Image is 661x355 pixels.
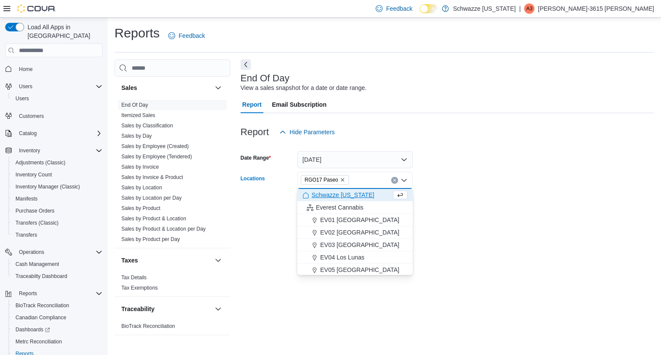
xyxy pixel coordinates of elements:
div: Adrianna-3615 Lerma [524,3,534,14]
a: Traceabilty Dashboard [12,271,71,281]
a: Canadian Compliance [12,312,70,323]
a: Sales by Product per Day [121,236,180,242]
a: Dashboards [12,324,53,335]
span: Cash Management [12,259,102,269]
span: Catalog [15,128,102,139]
span: Reports [15,288,102,299]
span: Canadian Compliance [15,314,66,321]
span: Hide Parameters [290,128,335,136]
button: EV05 [GEOGRAPHIC_DATA] [297,264,413,276]
span: Purchase Orders [12,206,102,216]
a: Transfers (Classic) [12,218,62,228]
div: Taxes [114,272,230,296]
a: Customers [15,111,47,121]
span: RGO17 Paseo [301,175,349,185]
button: Sales [121,83,211,92]
a: Transfers [12,230,40,240]
a: BioTrack Reconciliation [12,300,73,311]
button: Traceability [213,304,223,314]
button: Reports [15,288,40,299]
span: Feedback [179,31,205,40]
span: Transfers [15,232,37,238]
button: Everest Cannabis [297,201,413,214]
button: EV02 [GEOGRAPHIC_DATA] [297,226,413,239]
button: Clear input [391,177,398,184]
span: Customers [15,111,102,121]
span: Inventory Count [12,170,102,180]
div: Traceability [114,321,230,335]
span: RGO17 Paseo [305,176,338,184]
span: Dashboards [12,324,102,335]
button: EV03 [GEOGRAPHIC_DATA] [297,239,413,251]
span: Operations [19,249,44,256]
h1: Reports [114,25,160,42]
a: Metrc Reconciliation [12,336,65,347]
button: [DATE] [297,151,413,168]
button: Users [2,80,106,93]
button: Schwazze [US_STATE] [297,189,413,201]
span: Users [15,95,29,102]
button: Home [2,62,106,75]
a: Feedback [165,27,208,44]
button: Catalog [15,128,40,139]
span: Users [19,83,32,90]
a: Sales by Invoice & Product [121,174,183,180]
a: Users [12,93,32,104]
button: Inventory Manager (Classic) [9,181,106,193]
button: Canadian Compliance [9,312,106,324]
span: BioTrack Reconciliation [121,323,175,330]
span: Inventory Manager (Classic) [12,182,102,192]
span: Tax Details [121,274,147,281]
span: Adjustments (Classic) [15,159,65,166]
button: Remove RGO17 Paseo from selection in this group [340,177,345,182]
span: Sales by Product & Location [121,215,186,222]
button: Cash Management [9,258,106,270]
a: Tax Details [121,275,147,281]
a: Cash Management [12,259,62,269]
div: Sales [114,100,230,248]
span: Inventory [15,145,102,156]
span: Home [19,66,33,73]
span: Sales by Classification [121,122,173,129]
a: Sales by Product & Location per Day [121,226,206,232]
span: Inventory Count [15,171,52,178]
a: Itemized Sales [121,112,155,118]
span: Sales by Product per Day [121,236,180,243]
span: EV02 [GEOGRAPHIC_DATA] [320,228,399,237]
span: Sales by Location [121,184,162,191]
span: Sales by Invoice & Product [121,174,183,181]
button: EV01 [GEOGRAPHIC_DATA] [297,214,413,226]
a: Sales by Employee (Tendered) [121,154,192,160]
a: Purchase Orders [12,206,58,216]
span: Report [242,96,262,113]
button: Transfers (Classic) [9,217,106,229]
button: Catalog [2,127,106,139]
img: Cova [17,4,56,13]
a: Sales by Location [121,185,162,191]
h3: Traceability [121,305,154,313]
span: Manifests [15,195,37,202]
span: Catalog [19,130,37,137]
span: BioTrack Reconciliation [15,302,69,309]
a: Sales by Product [121,205,161,211]
div: View a sales snapshot for a date or date range. [241,83,367,93]
button: Traceability [121,305,211,313]
button: Customers [2,110,106,122]
span: Users [12,93,102,104]
h3: Report [241,127,269,137]
a: Inventory Manager (Classic) [12,182,83,192]
span: A3 [526,3,533,14]
span: EV05 [GEOGRAPHIC_DATA] [320,265,399,274]
span: EV01 [GEOGRAPHIC_DATA] [320,216,399,224]
button: EV04 Los Lunas [297,251,413,264]
span: Inventory [19,147,40,154]
span: Purchase Orders [15,207,55,214]
span: Tax Exemptions [121,284,158,291]
span: Sales by Product [121,205,161,212]
span: Transfers (Classic) [15,219,59,226]
button: Users [9,93,106,105]
span: Sales by Day [121,133,152,139]
button: Users [15,81,36,92]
